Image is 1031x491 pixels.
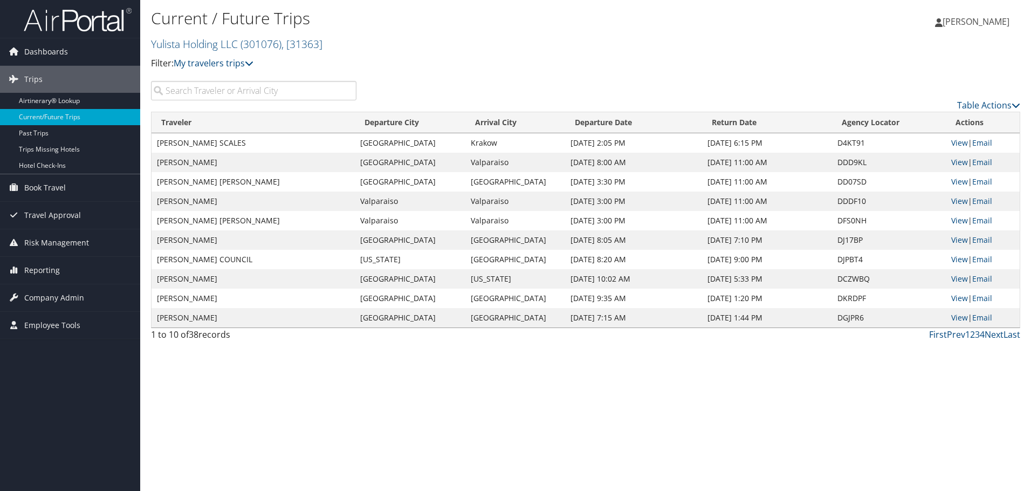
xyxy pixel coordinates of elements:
td: DD07SD [832,172,946,192]
a: 1 [965,329,970,340]
td: [GEOGRAPHIC_DATA] [465,250,566,269]
a: Email [972,138,992,148]
td: [GEOGRAPHIC_DATA] [465,230,566,250]
a: View [951,293,968,303]
a: Email [972,196,992,206]
a: 3 [975,329,980,340]
span: Reporting [24,257,60,284]
a: Last [1003,329,1020,340]
td: [PERSON_NAME] [PERSON_NAME] [152,211,355,230]
a: Yulista Holding LLC [151,37,322,51]
td: [GEOGRAPHIC_DATA] [355,133,465,153]
span: Employee Tools [24,312,80,339]
td: | [946,308,1020,328]
div: 1 to 10 of records [151,328,356,346]
td: [DATE] 9:00 PM [702,250,831,269]
td: Valparaiso [355,211,465,230]
td: [US_STATE] [465,269,566,289]
td: [PERSON_NAME] [PERSON_NAME] [152,172,355,192]
a: Next [985,329,1003,340]
span: Company Admin [24,284,84,311]
td: [DATE] 3:30 PM [565,172,702,192]
a: View [951,274,968,284]
span: Dashboards [24,38,68,65]
th: Arrival City: activate to sort column ascending [465,112,566,133]
td: Krakow [465,133,566,153]
td: Valparaiso [355,192,465,211]
td: [DATE] 9:35 AM [565,289,702,308]
td: DDDF10 [832,192,946,211]
a: Email [972,274,992,284]
a: View [951,254,968,264]
td: [PERSON_NAME] [152,230,355,250]
span: ( 301076 ) [240,37,281,51]
td: | [946,211,1020,230]
a: My travelers trips [174,57,253,69]
td: [DATE] 8:20 AM [565,250,702,269]
td: [DATE] 5:33 PM [702,269,831,289]
p: Filter: [151,57,731,71]
td: | [946,133,1020,153]
h1: Current / Future Trips [151,7,731,30]
img: airportal-logo.png [24,7,132,32]
td: DGJPR6 [832,308,946,328]
a: View [951,138,968,148]
td: [GEOGRAPHIC_DATA] [355,153,465,172]
td: [DATE] 3:00 PM [565,211,702,230]
span: , [ 31363 ] [281,37,322,51]
a: View [951,196,968,206]
td: [PERSON_NAME] [152,192,355,211]
th: Departure Date: activate to sort column descending [565,112,702,133]
a: View [951,215,968,226]
td: DCZWBQ [832,269,946,289]
td: | [946,153,1020,172]
td: DJ17BP [832,230,946,250]
td: | [946,192,1020,211]
a: Prev [947,329,965,340]
a: View [951,157,968,167]
td: [US_STATE] [355,250,465,269]
th: Return Date: activate to sort column ascending [702,112,831,133]
a: Email [972,235,992,245]
td: [DATE] 2:05 PM [565,133,702,153]
a: 4 [980,329,985,340]
td: [DATE] 11:00 AM [702,192,831,211]
td: [GEOGRAPHIC_DATA] [465,289,566,308]
td: Valparaiso [465,153,566,172]
th: Traveler: activate to sort column ascending [152,112,355,133]
td: [DATE] 10:02 AM [565,269,702,289]
th: Departure City: activate to sort column ascending [355,112,465,133]
a: Email [972,312,992,323]
span: Trips [24,66,43,93]
td: [GEOGRAPHIC_DATA] [355,308,465,328]
td: DJPBT4 [832,250,946,269]
td: DFS0NH [832,211,946,230]
td: [PERSON_NAME] [152,308,355,328]
span: Travel Approval [24,202,81,229]
td: [DATE] 8:05 AM [565,230,702,250]
td: [DATE] 11:00 AM [702,211,831,230]
td: | [946,289,1020,308]
td: [PERSON_NAME] SCALES [152,133,355,153]
td: [PERSON_NAME] COUNCIL [152,250,355,269]
td: DKRDPF [832,289,946,308]
td: [DATE] 7:10 PM [702,230,831,250]
td: [DATE] 1:20 PM [702,289,831,308]
a: First [929,329,947,340]
span: 38 [189,329,198,340]
a: Email [972,215,992,226]
td: [DATE] 11:00 AM [702,153,831,172]
input: Search Traveler or Arrival City [151,81,356,100]
td: [GEOGRAPHIC_DATA] [355,172,465,192]
td: DDD9KL [832,153,946,172]
td: [PERSON_NAME] [152,153,355,172]
td: [DATE] 1:44 PM [702,308,831,328]
th: Agency Locator: activate to sort column ascending [832,112,946,133]
td: | [946,269,1020,289]
a: 2 [970,329,975,340]
td: [GEOGRAPHIC_DATA] [355,230,465,250]
a: View [951,176,968,187]
td: [DATE] 8:00 AM [565,153,702,172]
a: View [951,235,968,245]
a: Email [972,176,992,187]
